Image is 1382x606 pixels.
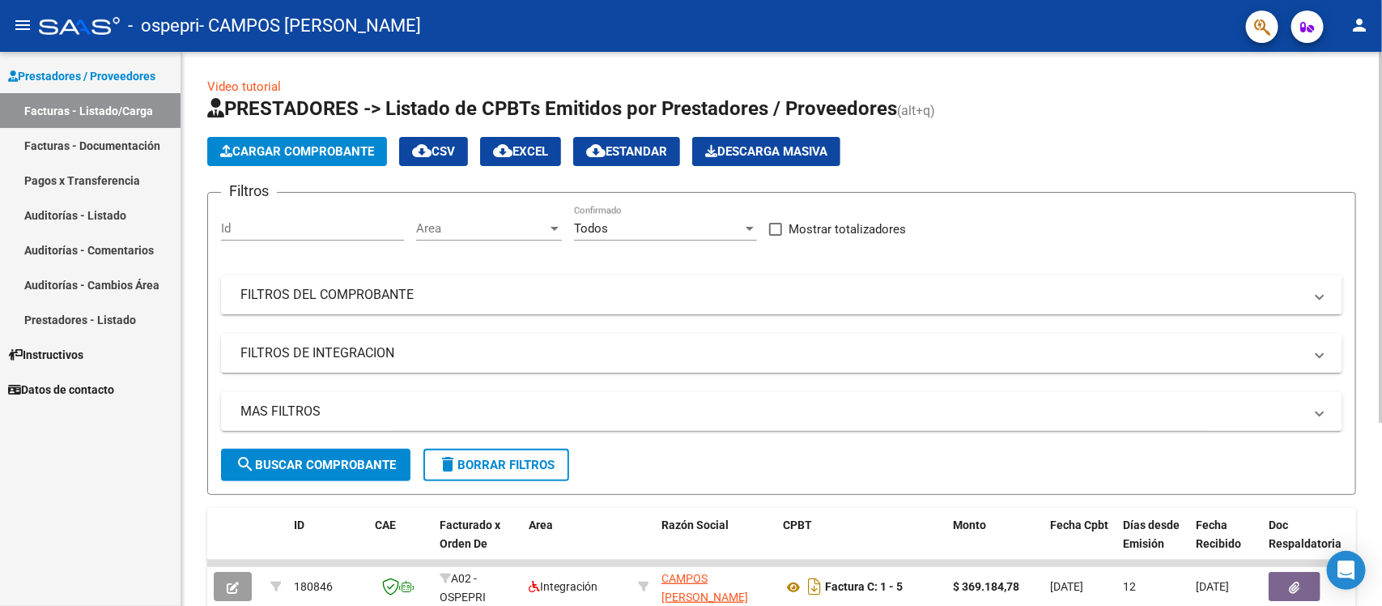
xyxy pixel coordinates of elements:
[1050,519,1108,531] span: Fecha Cpbt
[825,581,903,594] strong: Factura C: 1 - 5
[586,144,667,159] span: Estandar
[1327,551,1366,590] div: Open Intercom Messenger
[287,508,368,579] datatable-header-cell: ID
[661,519,729,531] span: Razón Social
[522,508,631,579] datatable-header-cell: Area
[240,403,1303,420] mat-panel-title: MAS FILTROS
[953,580,1019,593] strong: $ 369.184,78
[493,144,548,159] span: EXCEL
[574,221,608,236] span: Todos
[661,570,770,604] div: 23285308674
[573,137,680,166] button: Estandar
[1350,15,1369,35] mat-icon: person
[493,141,512,160] mat-icon: cloud_download
[1123,519,1180,550] span: Días desde Emisión
[412,141,432,160] mat-icon: cloud_download
[1269,519,1342,550] span: Doc Respaldatoria
[529,519,553,531] span: Area
[368,508,433,579] datatable-header-cell: CAE
[692,137,840,166] button: Descarga Masiva
[529,580,597,593] span: Integración
[8,346,83,364] span: Instructivos
[199,8,421,44] span: - CAMPOS [PERSON_NAME]
[804,574,825,600] i: Descargar documento
[423,449,569,481] button: Borrar Filtros
[661,572,748,604] span: CAMPOS [PERSON_NAME]
[440,572,486,604] span: A02 - OSPEPRI
[221,334,1342,373] mat-expansion-panel-header: FILTROS DE INTEGRACION
[128,8,199,44] span: - ospepri
[1050,580,1083,593] span: [DATE]
[1196,519,1241,550] span: Fecha Recibido
[692,137,840,166] app-download-masive: Descarga masiva de comprobantes (adjuntos)
[236,454,255,474] mat-icon: search
[207,137,387,166] button: Cargar Comprobante
[294,519,304,531] span: ID
[221,275,1342,314] mat-expansion-panel-header: FILTROS DEL COMPROBANTE
[375,519,396,531] span: CAE
[240,344,1303,362] mat-panel-title: FILTROS DE INTEGRACION
[1189,508,1262,579] datatable-header-cell: Fecha Recibido
[13,15,32,35] mat-icon: menu
[1123,580,1136,593] span: 12
[438,458,555,472] span: Borrar Filtros
[776,508,946,579] datatable-header-cell: CPBT
[221,392,1342,431] mat-expansion-panel-header: MAS FILTROS
[416,221,547,236] span: Area
[240,286,1303,304] mat-panel-title: FILTROS DEL COMPROBANTE
[220,144,374,159] span: Cargar Comprobante
[953,519,986,531] span: Monto
[1044,508,1116,579] datatable-header-cell: Fecha Cpbt
[783,519,812,531] span: CPBT
[440,519,500,550] span: Facturado x Orden De
[221,449,410,481] button: Buscar Comprobante
[438,454,457,474] mat-icon: delete
[1116,508,1189,579] datatable-header-cell: Días desde Emisión
[8,67,155,85] span: Prestadores / Proveedores
[789,220,906,239] span: Mostrar totalizadores
[705,144,827,159] span: Descarga Masiva
[207,97,897,120] span: PRESTADORES -> Listado de CPBTs Emitidos por Prestadores / Proveedores
[8,381,114,399] span: Datos de contacto
[294,580,333,593] span: 180846
[1196,580,1229,593] span: [DATE]
[480,137,561,166] button: EXCEL
[586,141,606,160] mat-icon: cloud_download
[207,79,281,94] a: Video tutorial
[412,144,455,159] span: CSV
[236,458,396,472] span: Buscar Comprobante
[221,180,277,203] h3: Filtros
[946,508,1044,579] datatable-header-cell: Monto
[1262,508,1359,579] datatable-header-cell: Doc Respaldatoria
[655,508,776,579] datatable-header-cell: Razón Social
[399,137,468,166] button: CSV
[897,103,935,118] span: (alt+q)
[433,508,522,579] datatable-header-cell: Facturado x Orden De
